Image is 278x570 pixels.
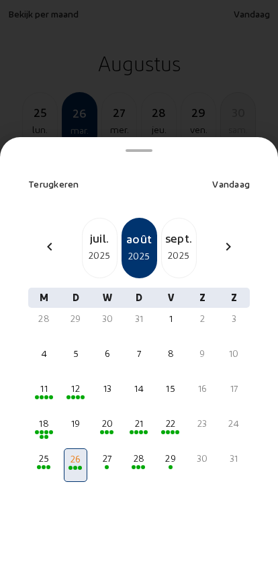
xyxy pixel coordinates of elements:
div: 2025 [123,248,156,264]
div: 17 [224,382,244,395]
div: Z [187,288,218,308]
div: 23 [192,417,213,430]
div: 31 [224,452,244,465]
div: 21 [128,417,149,430]
div: 3 [224,312,244,325]
div: 18 [34,417,54,430]
div: août [123,229,156,248]
div: 27 [97,452,118,465]
span: Vandaag [212,178,250,190]
div: 19 [65,417,86,430]
div: 20 [97,417,118,430]
div: 10 [224,347,244,360]
div: 30 [192,452,213,465]
div: M [28,288,60,308]
mat-icon: chevron_left [42,239,58,255]
div: 2025 [83,247,117,263]
div: V [155,288,187,308]
div: 25 [34,452,54,465]
div: 5 [65,347,86,360]
div: 28 [128,452,149,465]
div: 4 [34,347,54,360]
div: D [123,288,154,308]
div: 6 [97,347,118,360]
div: 31 [128,312,149,325]
div: 7 [128,347,149,360]
span: Terugkeren [28,178,79,190]
div: sept. [162,229,196,247]
div: 8 [160,347,181,360]
div: W [91,288,123,308]
div: 16 [192,382,213,395]
div: 26 [66,452,85,466]
div: 13 [97,382,118,395]
div: D [60,288,91,308]
div: juil. [83,229,117,247]
div: 29 [65,312,86,325]
div: 28 [34,312,54,325]
div: 30 [97,312,118,325]
div: 14 [128,382,149,395]
div: 29 [160,452,181,465]
div: 9 [192,347,213,360]
div: 1 [160,312,181,325]
mat-icon: chevron_right [220,239,236,255]
div: 22 [160,417,181,430]
div: 11 [34,382,54,395]
div: 15 [160,382,181,395]
div: 2 [192,312,213,325]
div: 24 [224,417,244,430]
div: Z [218,288,250,308]
div: 12 [65,382,86,395]
div: 2025 [162,247,196,263]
